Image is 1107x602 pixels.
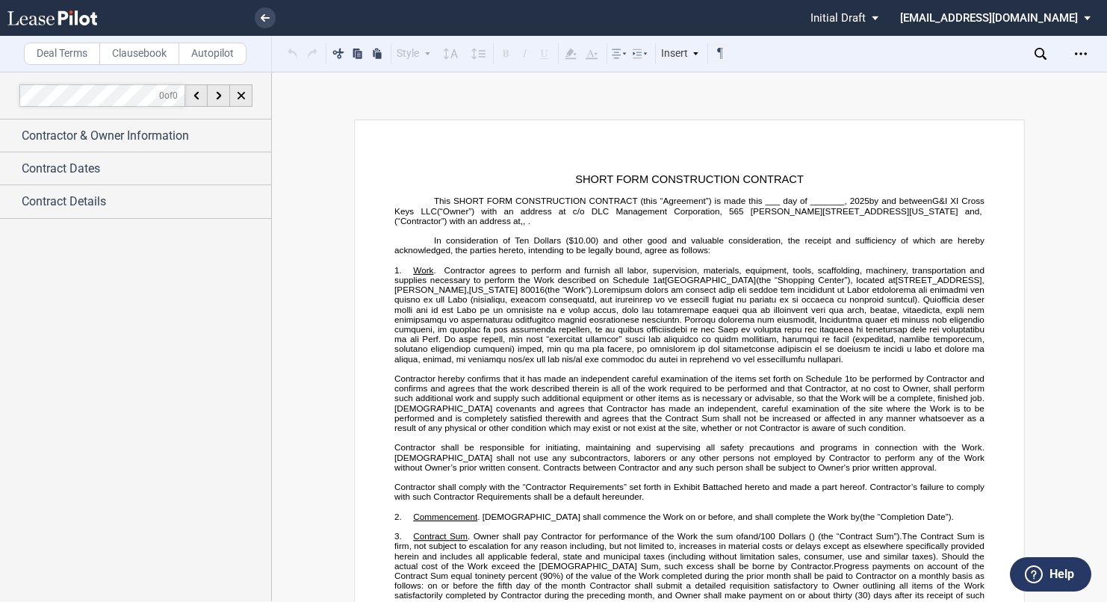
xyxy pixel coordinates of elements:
span: (the “Shopping Center”), located at [756,275,896,285]
span: Loremipsum dolors am consect adip eli seddoe tem incididunt ut Labor etdolorema ali enimadmi ven ... [394,285,987,364]
span: , [982,275,984,285]
span: (“Owner”) with an address at c/o DLC Management Corporation, 565 [437,206,744,216]
div: Open Lease options menu [1069,42,1093,66]
span: Initial Draft [810,11,866,25]
span: [US_STATE] [469,285,518,294]
span: 80016 [521,285,545,294]
span: attached hereto and made a part hereof. Contractor’s failure to comply with such Contractor Requi... [394,482,987,501]
span: SHORT FORM CONSTRUCTION CONTRACT [575,173,804,186]
span: Contract Dates [22,160,100,178]
span: of the value of the Work completed during the prior month shall be paid to Contractor on a monthl... [394,571,987,601]
label: Help [1049,565,1074,584]
span: Commencement [413,512,477,521]
a: 1 [653,275,658,285]
label: Autopilot [179,43,246,65]
span: This SHORT FORM CONSTRUCTION CONTRACT (this “Agreement”) is made this ___ [434,196,780,205]
span: of [159,90,178,100]
span: The Contract Sum is firm, not subject to escalation for any reason including, but not limited to,... [394,531,987,571]
span: G&I XI Cross Keys LLC [394,196,987,215]
span: at [657,275,665,285]
span: Contractor shall be responsible for initiating, maintaining and supervising all safety precaution... [394,442,987,472]
span: ninety percent (90%) [482,571,563,580]
span: Contractor & Owner Information [22,127,189,145]
div: Insert [659,44,702,63]
a: 1 [845,373,850,383]
span: Work [413,265,433,275]
label: Clausebook [99,43,179,65]
button: Help [1010,557,1091,592]
span: Contractor hereby confirms that it has made an independent careful examination of the items set f... [394,373,842,383]
span: 2. [394,512,402,521]
label: Deal Terms [24,43,100,65]
button: Copy [349,44,367,62]
span: [PERSON_NAME] [394,285,466,294]
span: and [743,531,758,541]
span: Contract Sum [413,531,468,541]
span: [GEOGRAPHIC_DATA] [665,275,756,285]
button: Toggle Control Characters [711,44,729,62]
span: Contract Details [22,193,106,211]
span: [PERSON_NAME][STREET_ADDRESS][US_STATE] and [751,206,980,216]
span: Progress payments on account of the Contract Sum equal to [394,561,987,580]
a: B [703,482,709,491]
span: /100 Dollars ( [758,531,812,541]
span: (the “Work”). [545,285,594,294]
span: 2025 [850,196,869,205]
span: . [528,216,530,226]
span: [STREET_ADDRESS] [896,275,982,285]
span: Contractor shall comply with the “Contractor Requirements” set forth in Exhibit [394,482,700,491]
span: to be performed by Contractor and confirms and agrees that the work described therein is all of t... [394,373,987,432]
span: 0 [173,90,178,100]
span: (the “Completion Date”). [860,512,954,521]
span: (“Contractor”) with an address at [394,216,521,226]
span: 3. [394,531,402,541]
span: 1. [394,265,402,275]
span: . [DEMOGRAPHIC_DATA] shall commence the Work on or before [477,512,733,521]
span: In consideration of Ten Dollars ($10.00) and other good and valuable consideration, the receipt a... [394,235,987,255]
span: day of _______, [783,196,847,205]
span: by and between [869,196,932,205]
span: , and shall complete the Work by [733,512,860,521]
button: Cut [329,44,347,62]
span: , [521,216,523,226]
span: 0 [159,90,164,100]
span: , [467,285,469,294]
span: Contractor agrees to perform and furnish all labor, supervision, materials, equipment, tools, sca... [394,265,987,285]
span: . [433,265,435,275]
span: , [979,206,982,216]
button: Paste [368,44,386,62]
span: . Owner shall pay Contractor for performance of the Work the sum of [468,531,743,541]
span: ) (the “Contract Sum”). [812,531,902,541]
span: , [523,216,525,226]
